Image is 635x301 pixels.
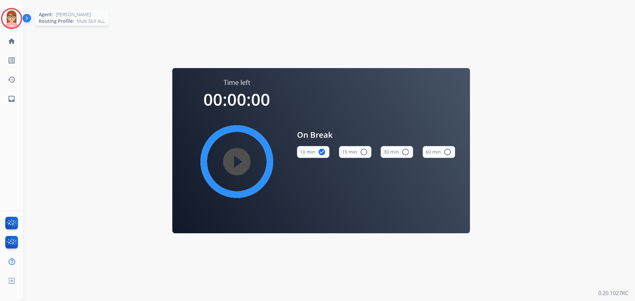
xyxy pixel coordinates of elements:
[318,148,326,156] mat-icon: check_circle
[8,56,16,64] mat-icon: list_alt
[56,11,91,18] span: [PERSON_NAME]
[224,78,250,87] span: Time left
[8,37,16,45] mat-icon: home
[423,146,455,158] button: 60 min
[8,76,16,84] mat-icon: history
[233,158,241,166] mat-icon: play_circle_filled
[444,148,451,156] mat-icon: radio_button_unchecked
[77,18,105,24] span: Multi Skill ALL
[402,148,409,156] mat-icon: radio_button_unchecked
[360,148,368,156] mat-icon: radio_button_unchecked
[381,146,413,158] button: 30 min
[598,289,628,297] p: 0.20.1027RC
[2,9,21,28] img: avatar
[8,95,16,103] mat-icon: inbox
[297,146,329,158] button: 10 min
[203,88,270,111] span: 00:00:00
[39,11,53,18] span: Agent:
[297,129,455,141] span: On Break
[339,146,371,158] button: 15 min
[39,18,74,24] span: Routing Profile:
